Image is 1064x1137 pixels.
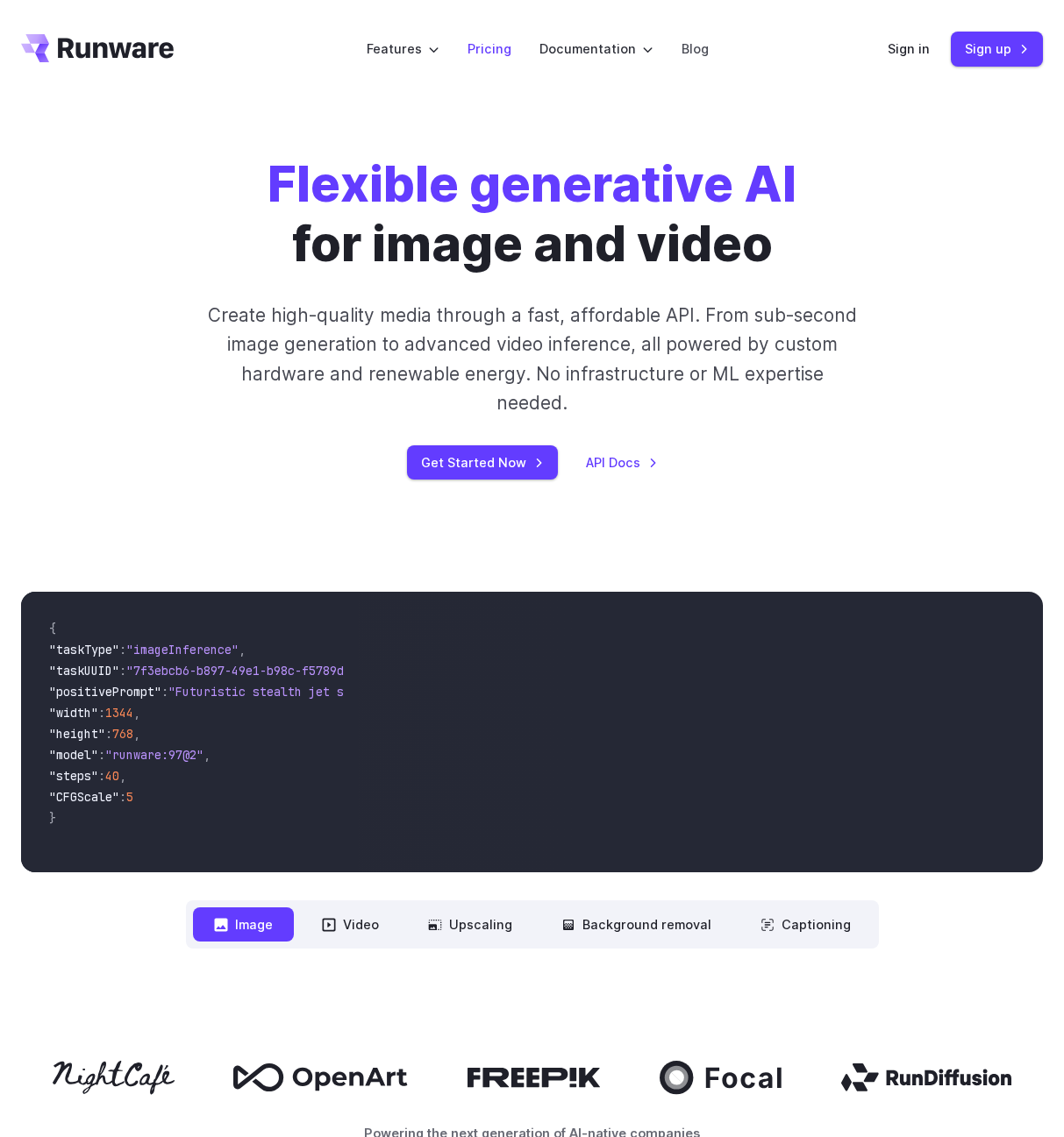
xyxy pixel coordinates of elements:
span: "steps" [49,768,98,784]
span: "positivePrompt" [49,684,161,700]
label: Features [367,39,439,59]
span: } [49,810,56,826]
span: : [98,705,105,721]
span: "height" [49,726,105,742]
a: Pricing [468,39,511,59]
button: Background removal [540,907,732,942]
span: , [133,705,140,721]
span: 40 [105,768,119,784]
span: , [119,768,126,784]
span: : [98,768,105,784]
span: "taskUUID" [49,663,119,679]
h1: for image and video [268,154,796,273]
strong: Flexible generative AI [268,153,796,214]
span: "Futuristic stealth jet streaking through a neon-lit cityscape with glowing purple exhaust" [168,684,807,700]
label: Documentation [539,39,653,59]
span: : [105,726,112,742]
span: "CFGScale" [49,789,119,805]
p: Create high-quality media through a fast, affordable API. From sub-second image generation to adv... [205,301,860,417]
span: : [98,747,105,763]
button: Image [193,907,294,942]
button: Upscaling [407,907,533,942]
button: Captioning [739,907,872,942]
span: , [239,642,246,657]
a: API Docs [586,452,658,473]
span: { [49,621,56,636]
span: "7f3ebcb6-b897-49e1-b98c-f5789d2d40d7" [126,663,393,679]
a: Sign in [888,39,930,59]
span: "imageInference" [126,642,239,657]
span: , [133,726,140,742]
a: Go to / [21,34,174,62]
span: 1344 [105,705,133,721]
button: Video [301,907,400,942]
span: : [119,663,126,679]
a: Sign up [951,32,1043,66]
span: : [119,642,126,657]
span: : [119,789,126,805]
span: "taskType" [49,642,119,657]
span: , [204,747,211,763]
a: Get Started Now [407,445,558,480]
span: "runware:97@2" [105,747,204,763]
span: 5 [126,789,133,805]
span: 768 [112,726,133,742]
span: : [161,684,168,700]
span: "model" [49,747,98,763]
span: "width" [49,705,98,721]
a: Blog [682,39,709,59]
